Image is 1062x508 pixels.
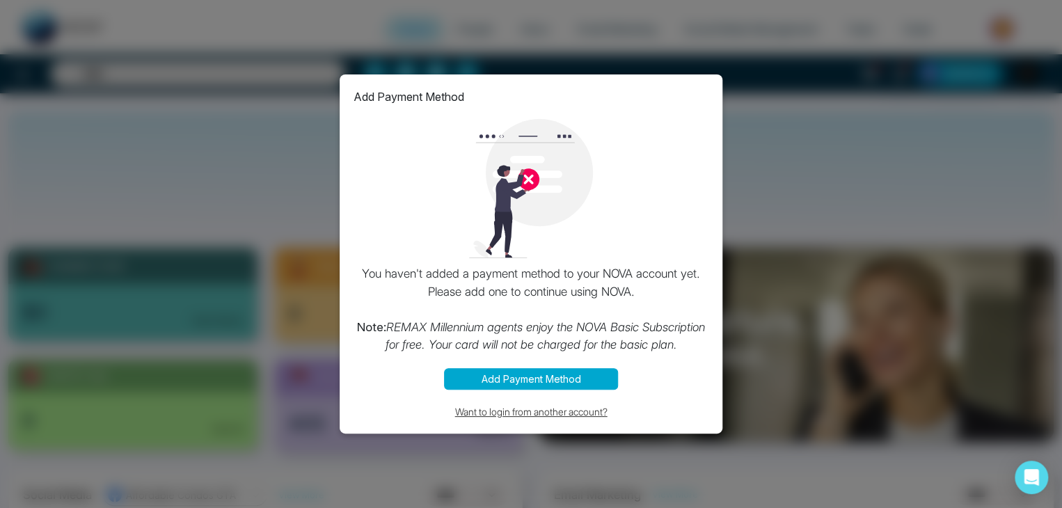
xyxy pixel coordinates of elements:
[1015,461,1048,494] div: Open Intercom Messenger
[461,119,601,258] img: loading
[354,404,708,420] button: Want to login from another account?
[444,368,618,390] button: Add Payment Method
[354,88,464,105] p: Add Payment Method
[357,320,386,334] strong: Note:
[354,265,708,354] p: You haven't added a payment method to your NOVA account yet. Please add one to continue using NOVA.
[386,320,706,352] i: REMAX Millennium agents enjoy the NOVA Basic Subscription for free. Your card will not be charged...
